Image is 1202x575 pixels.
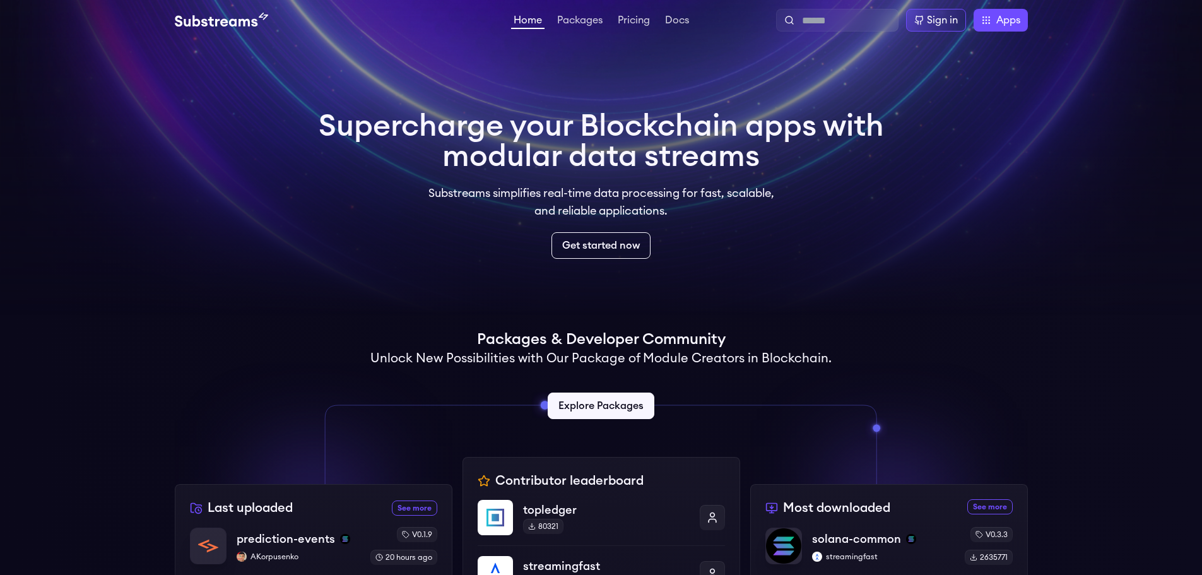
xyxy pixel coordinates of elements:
a: prediction-eventsprediction-eventssolanaAKorpusenkoAKorpusenkov0.1.920 hours ago [190,527,437,575]
h2: Unlock New Possibilities with Our Package of Module Creators in Blockchain. [370,350,832,367]
p: Substreams simplifies real-time data processing for fast, scalable, and reliable applications. [420,184,783,220]
img: topledger [478,500,513,535]
p: solana-common [812,530,901,548]
a: Sign in [906,9,966,32]
a: Explore Packages [548,393,654,419]
div: 20 hours ago [370,550,437,565]
a: Docs [663,15,692,28]
h1: Supercharge your Blockchain apps with modular data streams [319,111,884,172]
a: See more most downloaded packages [967,499,1013,514]
img: solana [340,534,350,544]
a: Packages [555,15,605,28]
div: Sign in [927,13,958,28]
a: See more recently uploaded packages [392,501,437,516]
div: v0.1.9 [397,527,437,542]
img: prediction-events [191,528,226,564]
div: 2635771 [965,550,1013,565]
img: solana [906,534,916,544]
h1: Packages & Developer Community [477,329,726,350]
img: solana-common [766,528,801,564]
p: topledger [523,501,690,519]
a: Get started now [551,232,651,259]
p: AKorpusenko [237,552,360,562]
a: topledgertopledger80321 [478,500,725,545]
a: solana-commonsolana-commonsolanastreamingfaststreamingfastv0.3.32635771 [765,527,1013,575]
p: streamingfast [523,557,690,575]
p: prediction-events [237,530,335,548]
img: AKorpusenko [237,552,247,562]
span: Apps [996,13,1020,28]
a: Home [511,15,545,29]
img: Substream's logo [175,13,268,28]
p: streamingfast [812,552,955,562]
img: streamingfast [812,552,822,562]
div: v0.3.3 [970,527,1013,542]
div: 80321 [523,519,563,534]
a: Pricing [615,15,652,28]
